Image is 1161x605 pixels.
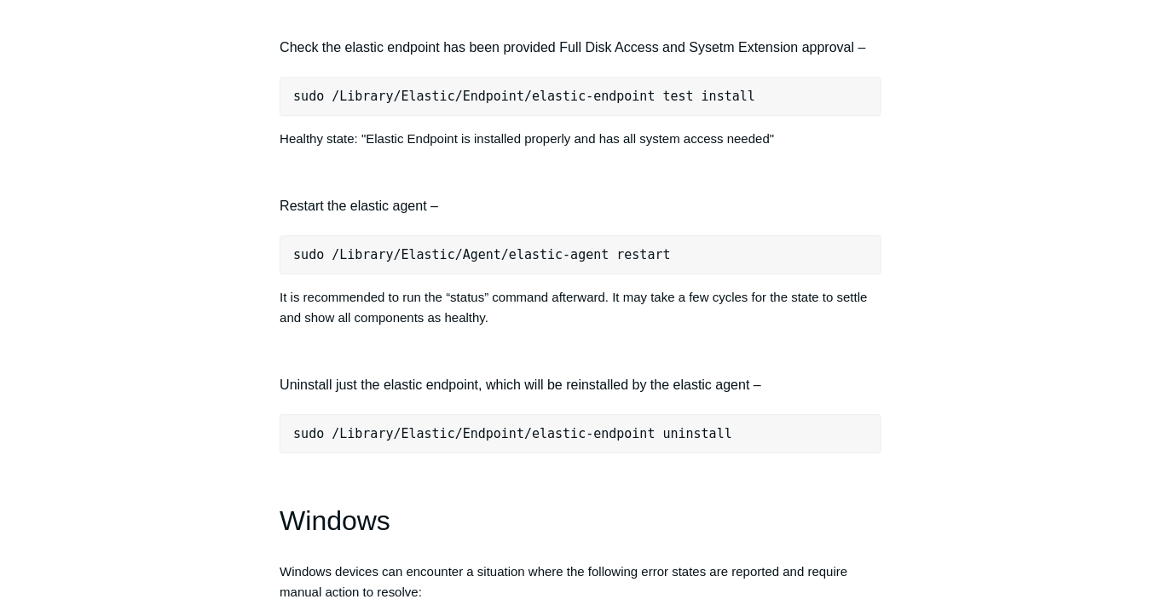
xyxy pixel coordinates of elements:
[280,77,881,116] pre: sudo /Library/Elastic/Endpoint/elastic-endpoint test install
[280,195,881,217] h4: Restart the elastic agent –
[280,37,881,59] h4: Check the elastic endpoint has been provided Full Disk Access and Sysetm Extension approval –
[280,235,881,274] pre: sudo /Library/Elastic/Agent/elastic-agent restart
[280,499,881,543] h1: Windows
[280,374,881,396] h4: Uninstall just the elastic endpoint, which will be reinstalled by the elastic agent –
[280,414,881,453] pre: sudo /Library/Elastic/Endpoint/elastic-endpoint uninstall
[280,287,881,328] p: It is recommended to run the “status” command afterward. It may take a few cycles for the state t...
[280,562,881,602] p: Windows devices can encounter a situation where the following error states are reported and requi...
[280,129,881,149] p: Healthy state: "Elastic Endpoint is installed properly and has all system access needed"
